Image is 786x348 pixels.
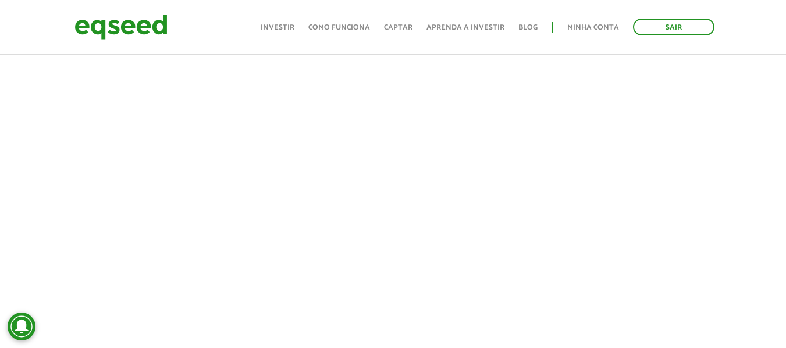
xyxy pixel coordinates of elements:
[633,19,714,35] a: Sair
[74,12,168,42] img: EqSeed
[426,24,504,31] a: Aprenda a investir
[308,24,370,31] a: Como funciona
[518,24,538,31] a: Blog
[384,24,412,31] a: Captar
[567,24,619,31] a: Minha conta
[261,24,294,31] a: Investir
